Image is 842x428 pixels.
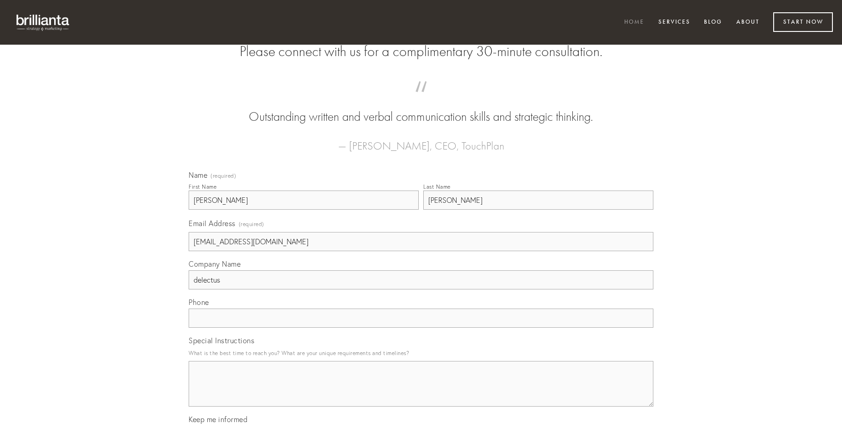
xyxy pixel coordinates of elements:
[189,43,653,60] h2: Please connect with us for a complimentary 30-minute consultation.
[618,15,650,30] a: Home
[189,415,247,424] span: Keep me informed
[773,12,833,32] a: Start Now
[189,298,209,307] span: Phone
[189,336,254,345] span: Special Instructions
[9,9,77,36] img: brillianta - research, strategy, marketing
[189,183,216,190] div: First Name
[203,90,639,108] span: “
[189,219,236,228] span: Email Address
[423,183,451,190] div: Last Name
[189,347,653,359] p: What is the best time to reach you? What are your unique requirements and timelines?
[210,173,236,179] span: (required)
[203,90,639,126] blockquote: Outstanding written and verbal communication skills and strategic thinking.
[698,15,728,30] a: Blog
[189,259,241,268] span: Company Name
[730,15,765,30] a: About
[239,218,264,230] span: (required)
[652,15,696,30] a: Services
[203,126,639,155] figcaption: — [PERSON_NAME], CEO, TouchPlan
[189,170,207,180] span: Name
